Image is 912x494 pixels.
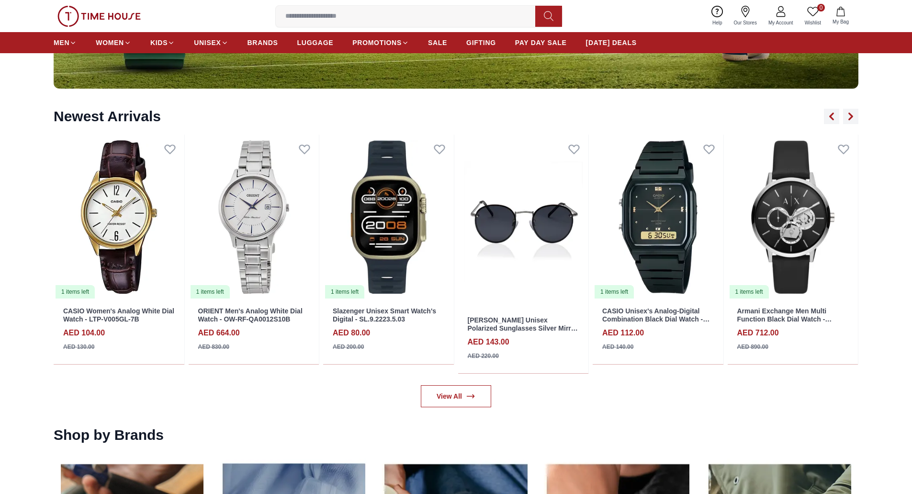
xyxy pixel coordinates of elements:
[801,19,825,26] span: Wishlist
[707,4,728,28] a: Help
[56,285,95,299] div: 1 items left
[593,135,723,299] a: CASIO Unisex's Analog-Digital Combination Black Dial Watch - AW-48HE-1A1 items left
[198,343,229,351] div: AED 830.00
[602,307,709,331] a: CASIO Unisex's Analog-Digital Combination Black Dial Watch - AW-48HE-1A
[737,343,768,351] div: AED 890.00
[817,4,825,11] span: 0
[189,135,319,299] a: ORIENT Men's Analog White Dial Watch - OW-RF-QA0012S10B1 items left
[352,34,409,51] a: PROMOTIONS
[248,34,278,51] a: BRANDS
[352,38,402,47] span: PROMOTIONS
[333,343,364,351] div: AED 200.00
[827,5,855,27] button: My Bag
[466,38,496,47] span: GIFTING
[468,352,499,360] div: AED 220.00
[728,4,763,28] a: Our Stores
[63,307,174,323] a: CASIO Women's Analog White Dial Watch - LTP-V005GL-7B
[189,135,319,299] img: ORIENT Men's Analog White Dial Watch - OW-RF-QA0012S10B
[728,135,858,299] img: Armani Exchange Men Multi Function Black Dial Watch - AX2745
[466,34,496,51] a: GIFTING
[57,6,141,27] img: ...
[421,385,491,407] a: View All
[829,18,853,25] span: My Bag
[323,135,454,299] a: Slazenger Unisex Smart Watch's Digital - SL.9.2223.5.031 items left
[728,135,858,299] a: Armani Exchange Men Multi Function Black Dial Watch - AX27451 items left
[602,327,644,339] h4: AED 112.00
[737,307,832,331] a: Armani Exchange Men Multi Function Black Dial Watch - AX2745
[96,34,131,51] a: WOMEN
[593,135,723,299] img: CASIO Unisex's Analog-Digital Combination Black Dial Watch - AW-48HE-1A
[333,307,436,323] a: Slazenger Unisex Smart Watch's Digital - SL.9.2223.5.03
[468,316,578,340] a: [PERSON_NAME] Unisex Polarized Sunglasses Silver Mirror Lens - LC1212C03
[730,285,769,299] div: 1 items left
[765,19,797,26] span: My Account
[333,327,370,339] h4: AED 80.00
[325,285,364,299] div: 1 items left
[586,34,637,51] a: [DATE] DEALS
[586,38,637,47] span: [DATE] DEALS
[54,38,69,47] span: MEN
[248,38,278,47] span: BRANDS
[595,285,634,299] div: 1 items left
[194,34,228,51] a: UNISEX
[428,34,447,51] a: SALE
[297,38,334,47] span: LUGGAGE
[194,38,221,47] span: UNISEX
[515,38,567,47] span: PAY DAY SALE
[54,34,77,51] a: MEN
[468,336,509,348] h4: AED 143.00
[54,108,161,125] h2: Newest Arrivals
[63,343,94,351] div: AED 130.00
[730,19,761,26] span: Our Stores
[198,327,240,339] h4: AED 664.00
[799,4,827,28] a: 0Wishlist
[191,285,230,299] div: 1 items left
[709,19,726,26] span: Help
[96,38,124,47] span: WOMEN
[323,135,454,299] img: Slazenger Unisex Smart Watch's Digital - SL.9.2223.5.03
[602,343,633,351] div: AED 140.00
[150,38,168,47] span: KIDS
[150,34,175,51] a: KIDS
[198,307,303,323] a: ORIENT Men's Analog White Dial Watch - OW-RF-QA0012S10B
[297,34,334,51] a: LUGGAGE
[737,327,779,339] h4: AED 712.00
[515,34,567,51] a: PAY DAY SALE
[54,135,184,299] img: CASIO Women's Analog White Dial Watch - LTP-V005GL-7B
[458,135,589,309] img: LEE COOPER Unisex Polarized Sunglasses Silver Mirror Lens - LC1212C03
[54,426,164,444] h2: Shop by Brands
[63,327,105,339] h4: AED 104.00
[428,38,447,47] span: SALE
[54,135,184,299] a: CASIO Women's Analog White Dial Watch - LTP-V005GL-7B1 items left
